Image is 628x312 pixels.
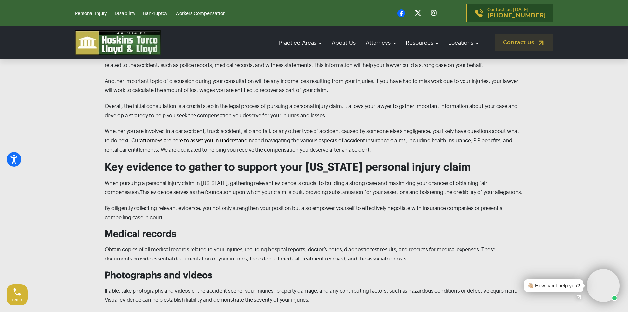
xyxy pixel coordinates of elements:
img: logo [75,30,161,55]
span: [PHONE_NUMBER] [487,12,546,19]
a: Contact us [495,34,553,51]
p: If able, take photographs and videos of the accident scene, your injuries, property damage, and a... [105,286,523,305]
h3: Medical records [105,229,523,240]
a: Contact us [DATE][PHONE_NUMBER] [466,4,553,22]
a: About Us [328,33,359,52]
p: When pursuing a personal injury claim in [US_STATE], gathering relevant evidence is crucial to bu... [105,179,523,197]
p: Contact us [DATE] [487,8,546,19]
h3: Photographs and videos [105,270,523,281]
p: Another important topic of discussion during your consultation will be any income loss resulting ... [105,77,523,95]
p: Additionally, your lawyer will discuss the damage to your vehicle and any potential claims you ma... [105,52,523,70]
a: attorneys are here to assist you in understanding [140,138,254,143]
a: Disability [115,11,135,16]
p: By diligently collecting relevant evidence, you not only strengthen your position but also empowe... [105,204,523,222]
a: Locations [445,33,482,52]
a: Workers Compensation [175,11,225,16]
a: Resources [403,33,442,52]
a: Open chat [572,291,585,304]
a: Personal Injury [75,11,107,16]
a: Attorneys [362,33,399,52]
a: Practice Areas [276,33,325,52]
span: Call us [12,298,22,302]
p: Obtain copies of all medical records related to your injuries, including hospital reports, doctor... [105,245,523,263]
div: 👋🏼 How can I help you? [527,282,580,290]
p: Whether you are involved in a car accident, truck accident, slip and fall, or any other type of a... [105,127,523,155]
p: Overall, the initial consultation is a crucial step in the legal process of pursuing a personal i... [105,102,523,120]
a: Bankruptcy [143,11,167,16]
h2: Key evidence to gather to support your [US_STATE] personal injury claim [105,161,523,174]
